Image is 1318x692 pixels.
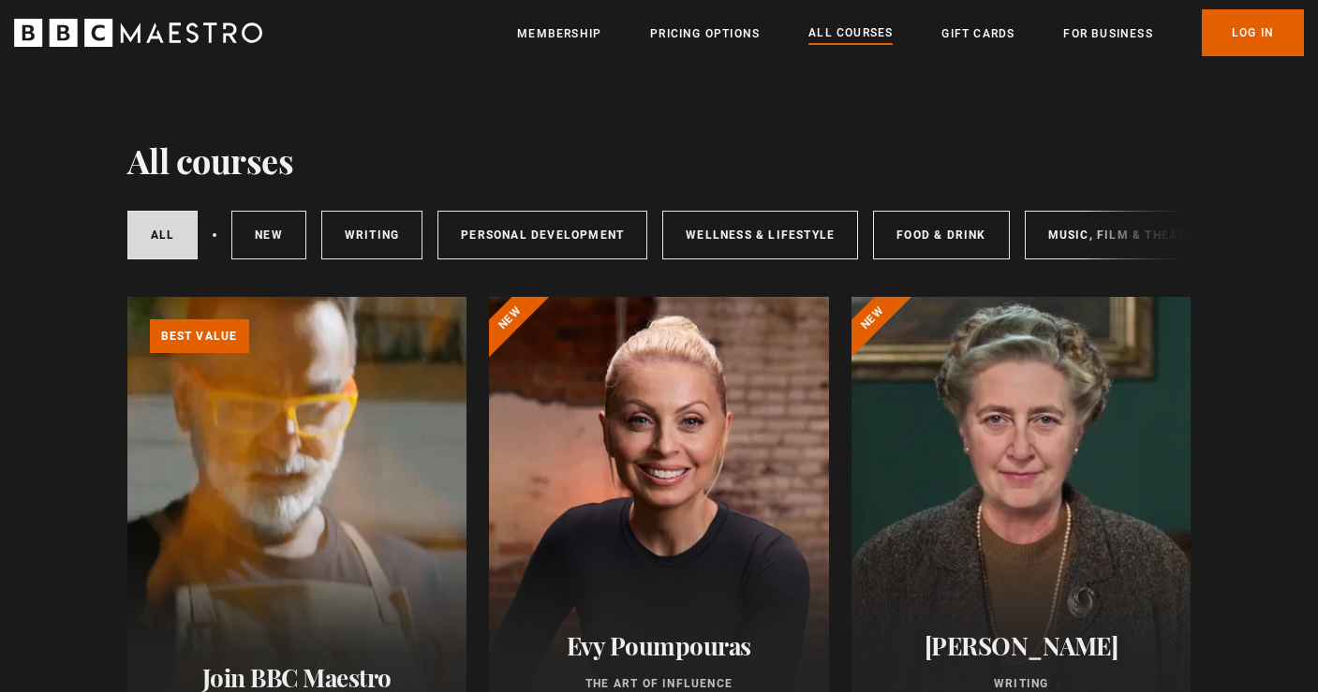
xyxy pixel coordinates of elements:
[808,23,893,44] a: All Courses
[874,675,1169,692] p: Writing
[150,319,249,353] p: Best value
[231,211,306,259] a: New
[1063,24,1152,43] a: For business
[14,19,262,47] svg: BBC Maestro
[437,211,647,259] a: Personal Development
[511,631,807,660] h2: Evy Poumpouras
[874,631,1169,660] h2: [PERSON_NAME]
[941,24,1014,43] a: Gift Cards
[650,24,760,43] a: Pricing Options
[1025,211,1224,259] a: Music, Film & Theatre
[662,211,858,259] a: Wellness & Lifestyle
[1202,9,1304,56] a: Log In
[127,211,199,259] a: All
[511,675,807,692] p: The Art of Influence
[127,140,294,180] h1: All courses
[873,211,1009,259] a: Food & Drink
[321,211,422,259] a: Writing
[517,24,601,43] a: Membership
[517,9,1304,56] nav: Primary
